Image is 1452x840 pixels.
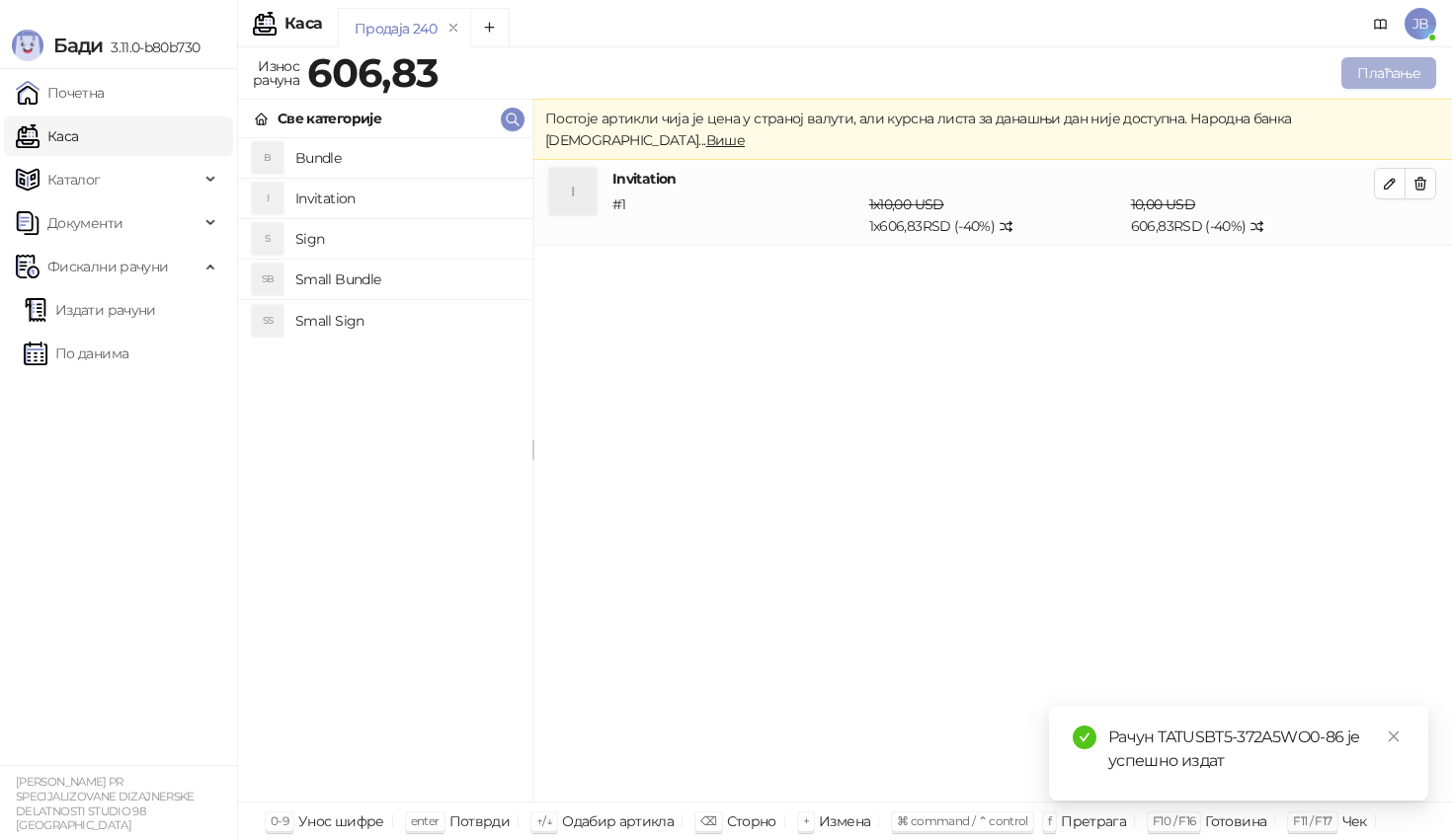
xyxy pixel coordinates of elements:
[284,16,322,32] div: Каса
[16,73,105,113] a: Почетна
[298,808,384,834] div: Унос шифре
[278,108,381,129] div: Све категорије
[47,203,122,243] span: Документи
[706,131,745,149] span: Више
[47,160,101,199] span: Каталог
[865,193,1127,237] div: 1 x 606,83 RSD (- 40 %)
[536,813,552,828] span: ↑/↓
[295,305,517,337] h4: Small Sign
[803,813,809,828] span: +
[698,131,745,149] span: ...
[1293,813,1331,828] span: F11 / F17
[252,223,283,255] div: S
[1131,195,1195,213] span: 10,00 USD
[252,183,283,214] div: I
[441,20,466,37] button: remove
[897,813,1028,828] span: ⌘ command / ⌃ control
[1205,808,1266,834] div: Готовина
[252,142,283,174] div: B
[355,18,437,39] div: Продаја 240
[562,808,674,834] div: Одабир артикла
[1365,8,1397,39] a: Документација
[1108,725,1405,773] div: Рачун TATUSBT5-372A5WO0-86 је успешно издат
[12,30,43,61] img: Logo
[295,223,517,255] h4: Sign
[295,142,517,174] h4: Bundle
[727,808,776,834] div: Сторно
[608,193,865,237] div: # 1
[252,305,283,337] div: SS
[1405,8,1436,39] span: JB
[545,110,1292,149] span: Постоје артикли чија је цена у страној валути, али курсна листа за данашњи дан није доступна. Нар...
[1153,813,1195,828] span: F10 / F16
[1061,808,1126,834] div: Претрага
[819,808,870,834] div: Измена
[869,195,944,213] span: 1 x 10,00 USD
[307,48,439,97] strong: 606,83
[1048,813,1051,828] span: f
[295,264,517,295] h4: Small Bundle
[16,775,195,832] small: [PERSON_NAME] PR SPECIJALIZOVANE DIZAJNERSKE DELATNOSTI STUDIO 98 [GEOGRAPHIC_DATA]
[47,247,168,286] span: Фискални рачуни
[470,8,510,47] button: Add tab
[1127,193,1378,237] div: 606,83 RSD (- 40 %)
[1073,725,1096,749] span: check-circle
[1383,725,1405,747] a: Close
[295,183,517,214] h4: Invitation
[103,38,200,56] span: 3.11.0-b80b730
[612,168,1374,190] h4: Invitation
[1341,57,1436,89] button: Плаћање
[249,53,303,93] div: Износ рачуна
[16,116,78,156] a: Каса
[238,138,532,802] div: grid
[1342,808,1367,834] div: Чек
[24,290,156,330] a: Издати рачуни
[449,808,511,834] div: Потврди
[700,813,716,828] span: ⌫
[549,168,597,215] div: I
[411,813,440,828] span: enter
[1387,729,1401,743] span: close
[24,334,128,373] a: По данима
[53,34,103,57] span: Бади
[252,264,283,295] div: SB
[271,813,288,828] span: 0-9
